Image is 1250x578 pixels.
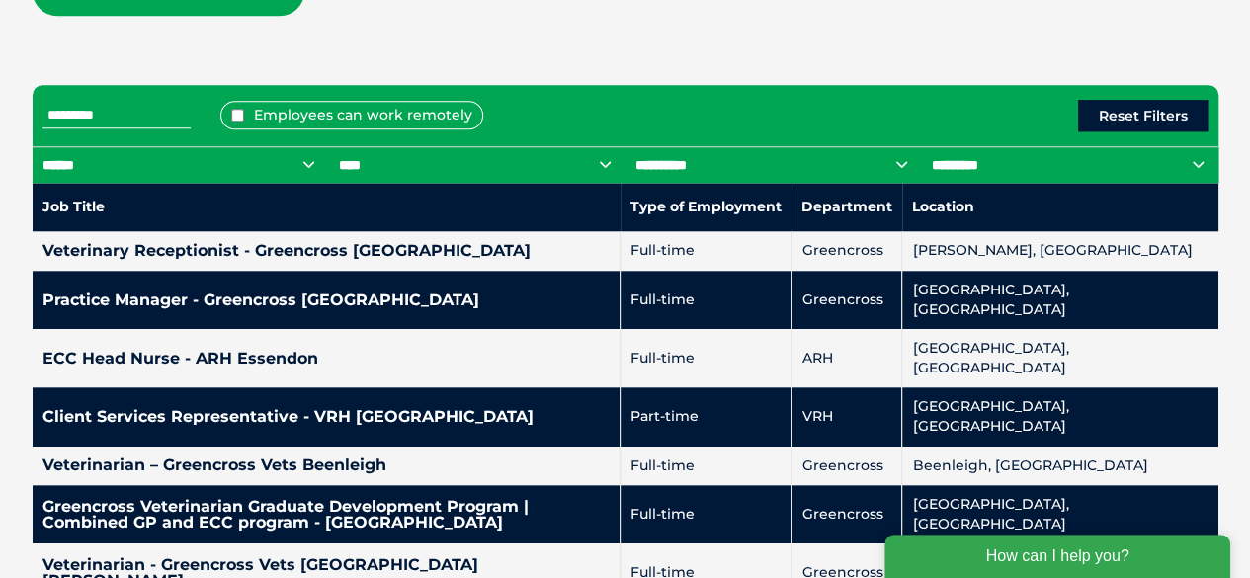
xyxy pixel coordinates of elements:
nobr: Location [912,198,974,215]
nobr: Job Title [42,198,105,215]
nobr: Type of Employment [630,198,782,215]
div: How can I help you? [12,12,358,55]
td: Greencross [792,447,902,486]
td: Full-time [621,447,792,486]
td: ARH [792,329,902,387]
td: Full-time [621,329,792,387]
td: VRH [792,387,902,446]
h4: ECC Head Nurse - ARH Essendon [42,351,611,367]
nobr: Department [801,198,892,215]
td: Greencross [792,231,902,271]
td: Full-time [621,485,792,543]
td: Full-time [621,231,792,271]
td: [PERSON_NAME], [GEOGRAPHIC_DATA] [902,231,1218,271]
h4: Practice Manager - Greencross [GEOGRAPHIC_DATA] [42,292,611,308]
td: [GEOGRAPHIC_DATA], [GEOGRAPHIC_DATA] [902,271,1218,329]
h4: Greencross Veterinarian Graduate Development Program | Combined GP and ECC program - [GEOGRAPHIC_... [42,499,611,531]
td: Beenleigh, [GEOGRAPHIC_DATA] [902,447,1218,486]
button: Reset Filters [1078,100,1208,131]
label: Employees can work remotely [220,101,483,129]
h4: Veterinary Receptionist - Greencross [GEOGRAPHIC_DATA] [42,243,611,259]
h4: Client Services Representative - VRH [GEOGRAPHIC_DATA] [42,409,611,425]
td: Part-time [621,387,792,446]
td: [GEOGRAPHIC_DATA], [GEOGRAPHIC_DATA] [902,329,1218,387]
td: Greencross [792,271,902,329]
td: Full-time [621,271,792,329]
td: Greencross [792,485,902,543]
input: Employees can work remotely [231,109,244,122]
h4: Veterinarian – Greencross Vets Beenleigh [42,457,611,473]
td: [GEOGRAPHIC_DATA], [GEOGRAPHIC_DATA] [902,387,1218,446]
td: [GEOGRAPHIC_DATA], [GEOGRAPHIC_DATA] [902,485,1218,543]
